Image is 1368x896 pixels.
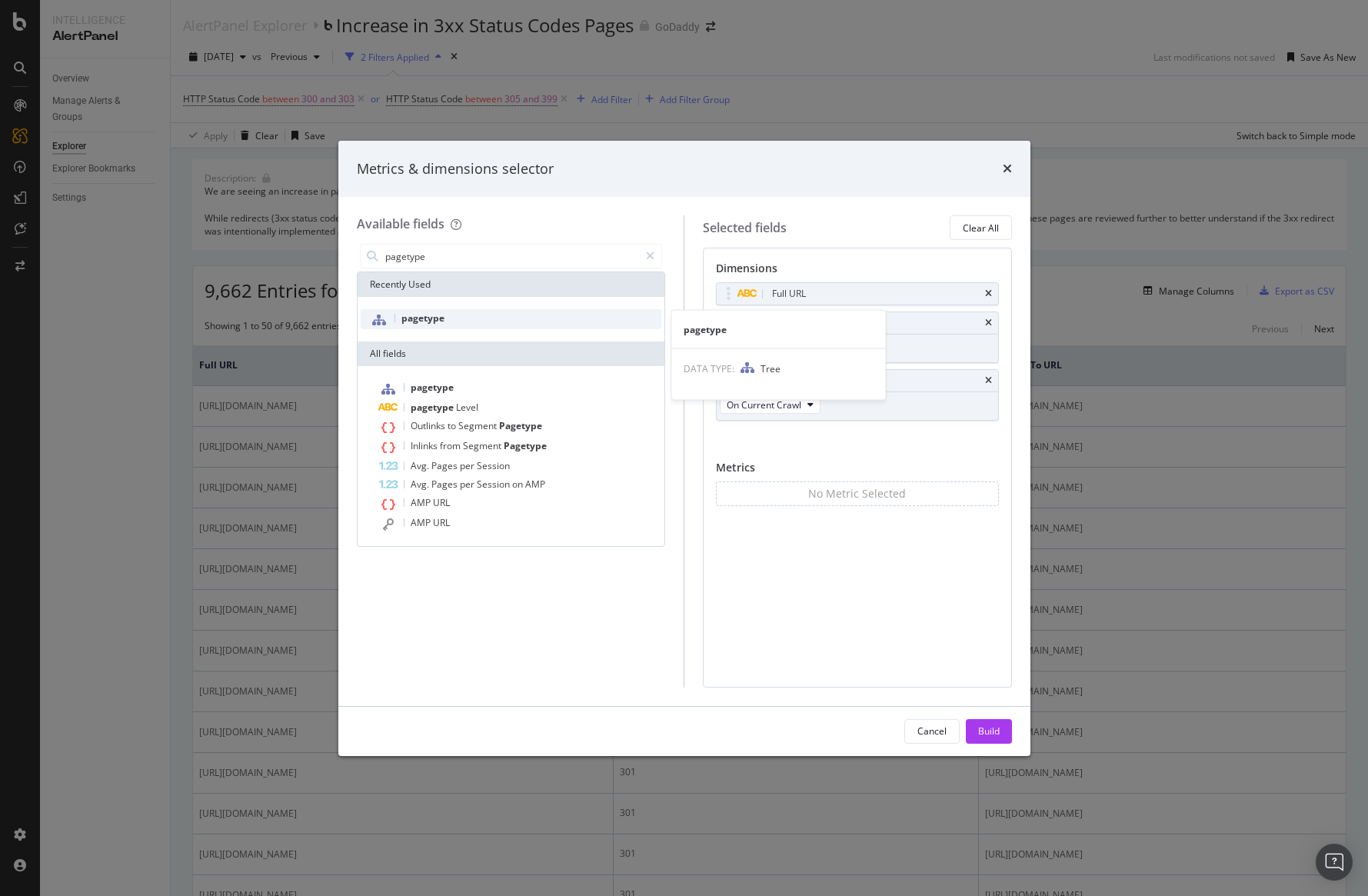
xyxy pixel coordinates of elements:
[358,272,665,297] div: Recently Used
[1003,159,1012,179] div: times
[985,318,992,328] div: times
[772,286,806,301] div: Full URL
[477,459,510,472] span: Session
[477,478,512,491] span: Session
[448,419,458,432] span: to
[966,719,1012,744] button: Build
[808,486,906,501] div: No Metric Selected
[950,215,1012,240] button: Clear All
[703,219,787,237] div: Selected fields
[456,401,478,414] span: Level
[411,496,433,509] span: AMP
[978,724,1000,738] div: Build
[384,245,640,268] input: Search by field name
[357,159,554,179] div: Metrics & dimensions selector
[460,478,477,491] span: per
[917,724,947,738] div: Cancel
[411,401,456,414] span: pagetype
[761,361,781,375] span: Tree
[401,311,444,325] span: pagetype
[1316,844,1353,881] div: Open Intercom Messenger
[904,719,960,744] button: Cancel
[358,341,665,366] div: All fields
[431,478,460,491] span: Pages
[716,460,999,481] div: Metrics
[720,395,820,414] button: On Current Crawl
[433,496,450,509] span: URL
[512,478,525,491] span: on
[357,215,444,232] div: Available fields
[963,222,999,235] div: Clear All
[525,478,545,491] span: AMP
[985,289,992,298] div: times
[411,439,440,452] span: Inlinks
[460,459,477,472] span: per
[411,419,448,432] span: Outlinks
[716,282,999,305] div: Full URLtimes
[684,361,734,375] span: DATA TYPE:
[440,439,463,452] span: from
[411,478,431,491] span: Avg.
[504,439,547,452] span: Pagetype
[411,459,431,472] span: Avg.
[411,516,433,529] span: AMP
[458,419,499,432] span: Segment
[727,398,801,411] span: On Current Crawl
[431,459,460,472] span: Pages
[985,376,992,385] div: times
[433,516,450,529] span: URL
[411,381,454,394] span: pagetype
[463,439,504,452] span: Segment
[338,141,1030,756] div: modal
[499,419,542,432] span: Pagetype
[716,261,999,282] div: Dimensions
[671,322,885,335] div: pagetype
